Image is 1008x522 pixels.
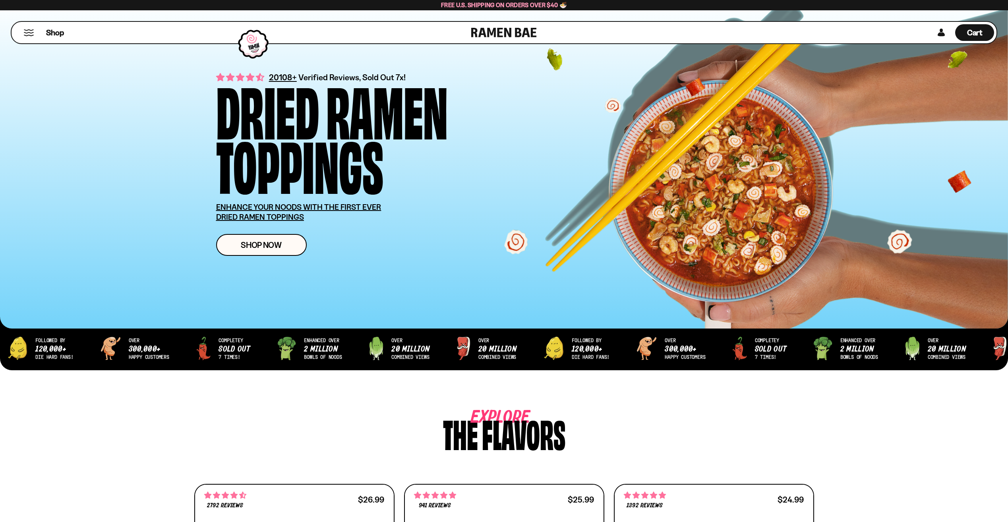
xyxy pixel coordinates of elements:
a: Cart [955,22,994,43]
span: 4.68 stars [204,490,246,501]
a: Shop Now [216,234,307,256]
span: Cart [967,28,983,37]
div: Ramen [326,81,448,136]
div: Toppings [216,136,383,190]
div: The [443,414,478,452]
div: Dried [216,81,319,136]
a: Shop [46,24,64,41]
span: 1392 reviews [627,503,662,509]
div: $24.99 [778,496,804,503]
span: Shop [46,27,64,38]
span: 941 reviews [419,503,451,509]
span: Free U.S. Shipping on Orders over $40 🍜 [441,1,567,9]
span: 2792 reviews [207,503,243,509]
span: Shop Now [241,241,282,249]
button: Mobile Menu Trigger [23,29,34,36]
div: flavors [482,414,565,452]
span: 4.76 stars [624,490,666,501]
span: 4.75 stars [414,490,456,501]
div: $25.99 [568,496,594,503]
span: Explore [471,414,506,421]
u: ENHANCE YOUR NOODS WITH THE FIRST EVER DRIED RAMEN TOPPINGS [216,202,381,222]
div: $26.99 [358,496,384,503]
